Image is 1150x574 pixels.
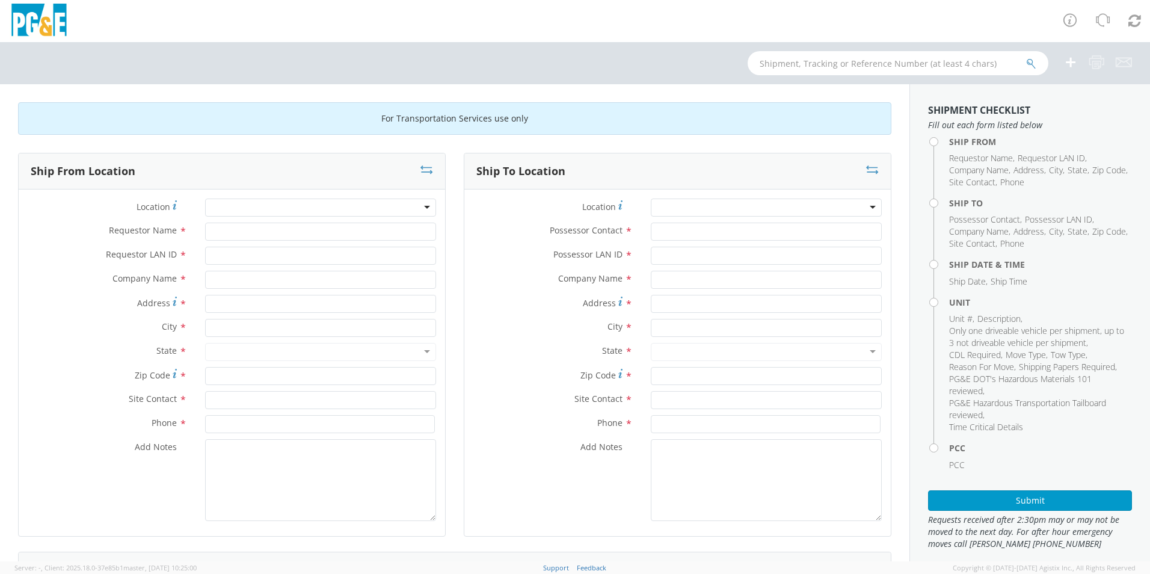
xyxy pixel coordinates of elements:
h4: Ship Date & Time [949,260,1132,269]
span: Unit # [949,313,973,324]
span: CDL Required [949,349,1001,360]
span: Requestor Name [109,224,177,236]
li: , [949,349,1003,361]
span: Ship Time [991,276,1027,287]
span: City [1049,226,1063,237]
li: , [949,397,1129,421]
span: Zip Code [580,369,616,381]
h4: PCC [949,443,1132,452]
span: Location [582,201,616,212]
span: Client: 2025.18.0-37e85b1 [45,563,197,572]
span: Move Type [1006,349,1046,360]
span: Server: - [14,563,43,572]
li: , [949,361,1016,373]
span: Requestor LAN ID [1018,152,1085,164]
li: , [1068,164,1089,176]
span: Address [137,297,170,309]
span: City [1049,164,1063,176]
li: , [1092,226,1128,238]
span: Company Name [112,273,177,284]
li: , [1019,361,1117,373]
span: Reason For Move [949,361,1014,372]
li: , [1068,226,1089,238]
span: Address [1013,226,1044,237]
span: Site Contact [949,238,995,249]
span: Possessor Contact [550,224,623,236]
span: Shipping Papers Required [1019,361,1115,372]
span: Fill out each form listed below [928,119,1132,131]
span: Phone [1000,238,1024,249]
span: , [41,563,43,572]
span: Site Contact [129,393,177,404]
span: Requests received after 2:30pm may or may not be moved to the next day. For after hour emergency ... [928,514,1132,550]
span: Time Critical Details [949,421,1023,433]
li: , [1049,226,1065,238]
li: , [1025,214,1094,226]
span: Ship Date [949,276,986,287]
input: Shipment, Tracking or Reference Number (at least 4 chars) [748,51,1048,75]
h3: Ship To Location [476,165,565,177]
span: Site Contact [574,393,623,404]
li: , [1049,164,1065,176]
span: Address [1013,164,1044,176]
span: PG&E Hazardous Transportation Tailboard reviewed [949,397,1106,421]
a: Support [543,563,569,572]
span: Requestor LAN ID [106,248,177,260]
span: Requestor Name [949,152,1013,164]
span: Phone [1000,176,1024,188]
h4: Ship From [949,137,1132,146]
li: , [949,276,988,288]
span: Add Notes [580,441,623,452]
span: Phone [597,417,623,428]
li: , [949,152,1015,164]
li: , [949,313,974,325]
span: Zip Code [1092,226,1126,237]
span: City [607,321,623,332]
span: Company Name [949,226,1009,237]
span: Possessor LAN ID [1025,214,1092,225]
a: Feedback [577,563,606,572]
span: Add Notes [135,441,177,452]
span: Possessor Contact [949,214,1020,225]
span: State [602,345,623,356]
span: Possessor LAN ID [553,248,623,260]
span: master, [DATE] 10:25:00 [123,563,197,572]
li: , [1013,226,1046,238]
span: PCC [949,459,965,471]
li: , [1006,349,1048,361]
span: Company Name [558,273,623,284]
li: , [949,226,1010,238]
button: Submit [928,490,1132,511]
h3: Ship From Location [31,165,135,177]
li: , [1051,349,1087,361]
span: Zip Code [1092,164,1126,176]
li: , [949,373,1129,397]
li: , [949,325,1129,349]
strong: Shipment Checklist [928,103,1030,117]
span: Location [137,201,170,212]
span: Phone [152,417,177,428]
span: Address [583,297,616,309]
span: Zip Code [135,369,170,381]
li: , [977,313,1022,325]
li: , [1013,164,1046,176]
span: Description [977,313,1021,324]
h4: Ship To [949,199,1132,208]
li: , [949,164,1010,176]
span: PG&E DOT's Hazardous Materials 101 reviewed [949,373,1092,397]
span: Only one driveable vehicle per shipment, up to 3 not driveable vehicle per shipment [949,325,1124,348]
li: , [949,214,1022,226]
li: , [1018,152,1087,164]
li: , [949,238,997,250]
h4: Unit [949,298,1132,307]
div: For Transportation Services use only [18,102,891,135]
span: Tow Type [1051,349,1086,360]
span: Copyright © [DATE]-[DATE] Agistix Inc., All Rights Reserved [953,563,1136,573]
span: Company Name [949,164,1009,176]
span: State [1068,164,1087,176]
li: , [949,176,997,188]
span: State [1068,226,1087,237]
span: Site Contact [949,176,995,188]
li: , [1092,164,1128,176]
img: pge-logo-06675f144f4cfa6a6814.png [9,4,69,39]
